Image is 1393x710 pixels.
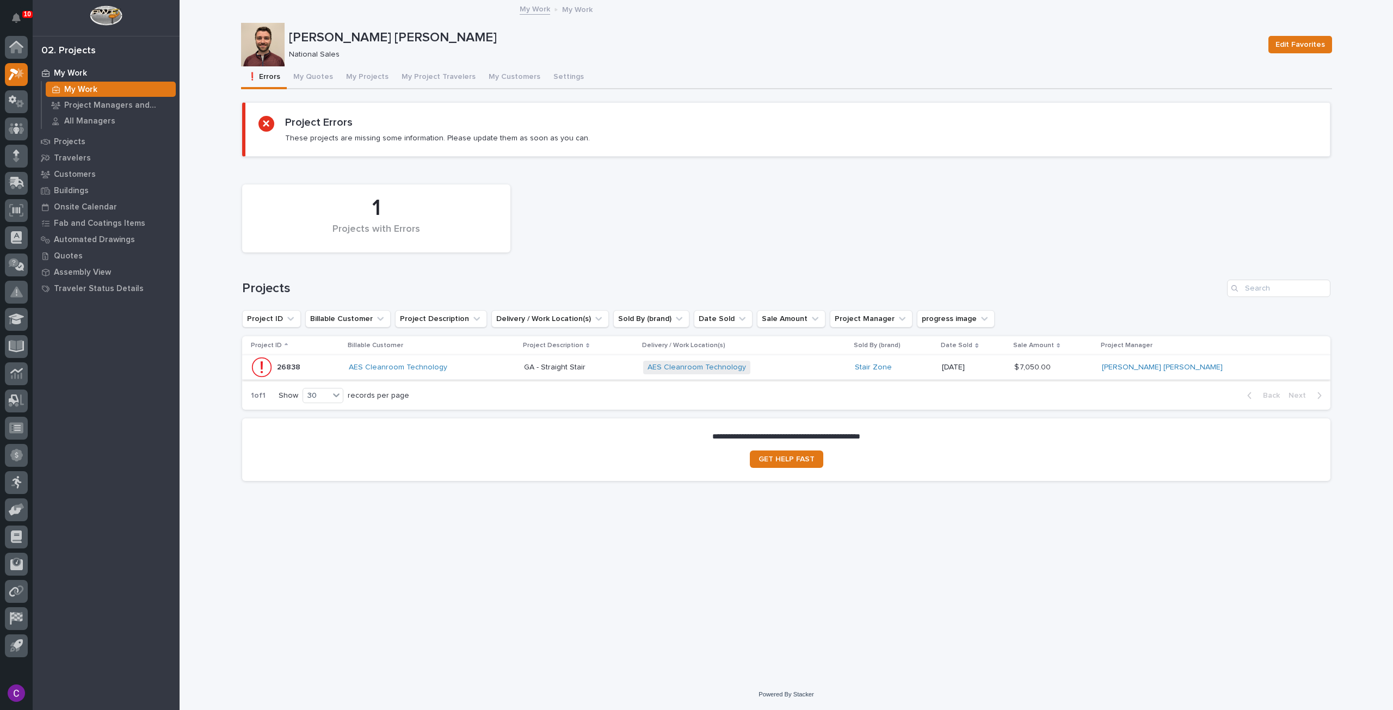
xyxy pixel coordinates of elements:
a: Quotes [33,248,180,264]
div: 02. Projects [41,45,96,57]
div: 1 [261,195,492,222]
button: Project ID [242,310,301,328]
p: Date Sold [941,339,972,351]
a: Travelers [33,150,180,166]
div: Notifications10 [14,13,28,30]
p: $ 7,050.00 [1014,361,1053,372]
a: Project Managers and Engineers [42,97,180,113]
h2: Project Errors [285,116,353,129]
p: Quotes [54,251,83,261]
p: records per page [348,391,409,400]
p: Sale Amount [1013,339,1054,351]
span: Next [1289,391,1312,400]
p: Travelers [54,153,91,163]
button: My Project Travelers [395,66,482,89]
tr: 2683826838 AES Cleanroom Technology GA - Straight StairGA - Straight Stair AES Cleanroom Technolo... [242,355,1330,380]
p: Customers [54,170,96,180]
a: My Work [33,65,180,81]
a: Buildings [33,182,180,199]
button: Back [1238,391,1284,400]
p: National Sales [289,50,1255,59]
p: Billable Customer [348,339,403,351]
a: [PERSON_NAME] [PERSON_NAME] [1102,363,1223,372]
button: My Projects [340,66,395,89]
p: 10 [24,10,31,18]
p: Project Manager [1101,339,1152,351]
button: My Customers [482,66,547,89]
img: Workspace Logo [90,5,122,26]
p: 1 of 1 [242,382,274,409]
button: Project Description [395,310,487,328]
a: Projects [33,133,180,150]
a: Customers [33,166,180,182]
button: My Quotes [287,66,340,89]
a: AES Cleanroom Technology [349,363,447,372]
p: Project Description [523,339,583,351]
a: Powered By Stacker [759,691,813,697]
button: Notifications [5,7,28,29]
div: Projects with Errors [261,224,492,246]
p: Fab and Coatings Items [54,219,145,229]
p: Show [279,391,298,400]
a: Automated Drawings [33,231,180,248]
p: Delivery / Work Location(s) [642,339,725,351]
button: users-avatar [5,682,28,705]
button: Project Manager [830,310,913,328]
p: All Managers [64,116,115,126]
button: Delivery / Work Location(s) [491,310,609,328]
p: My Work [562,3,593,15]
p: Project Managers and Engineers [64,101,171,110]
a: All Managers [42,113,180,128]
span: GET HELP FAST [759,455,815,463]
button: Sold By (brand) [613,310,689,328]
h1: Projects [242,281,1223,297]
button: Date Sold [694,310,753,328]
button: ❗ Errors [241,66,287,89]
a: Stair Zone [855,363,892,372]
a: GET HELP FAST [750,450,823,468]
p: Onsite Calendar [54,202,117,212]
span: Back [1256,391,1280,400]
a: My Work [42,82,180,97]
button: Sale Amount [757,310,825,328]
p: [DATE] [942,363,1006,372]
p: These projects are missing some information. Please update them as soon as you can. [285,133,590,143]
button: Next [1284,391,1330,400]
button: progress image [917,310,995,328]
p: Projects [54,137,85,147]
a: Traveler Status Details [33,280,180,297]
input: Search [1227,280,1330,297]
a: Onsite Calendar [33,199,180,215]
p: My Work [54,69,87,78]
span: Edit Favorites [1275,38,1325,51]
p: Automated Drawings [54,235,135,245]
a: My Work [520,2,550,15]
p: GA - Straight Stair [524,361,588,372]
p: Traveler Status Details [54,284,144,294]
p: Project ID [251,339,282,351]
p: Buildings [54,186,89,196]
a: Assembly View [33,264,180,280]
button: Billable Customer [305,310,391,328]
p: [PERSON_NAME] [PERSON_NAME] [289,30,1260,46]
p: My Work [64,85,97,95]
button: Settings [547,66,590,89]
a: Fab and Coatings Items [33,215,180,231]
p: Sold By (brand) [854,339,901,351]
button: Edit Favorites [1268,36,1332,53]
p: 26838 [277,361,303,372]
a: AES Cleanroom Technology [648,363,746,372]
div: 30 [303,390,329,402]
p: Assembly View [54,268,111,277]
